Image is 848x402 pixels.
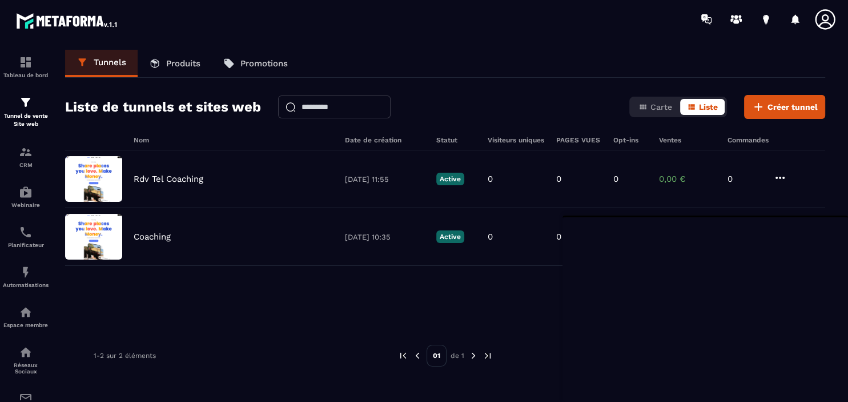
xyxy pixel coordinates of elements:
a: schedulerschedulerPlanificateur [3,217,49,257]
img: image [65,214,122,260]
p: Rdv Tel Coaching [134,174,203,184]
p: Planificateur [3,242,49,248]
img: formation [19,55,33,69]
img: automations [19,305,33,319]
h6: Date de création [345,136,425,144]
p: 0,00 € [659,174,716,184]
img: automations [19,185,33,199]
a: formationformationTableau de bord [3,47,49,87]
a: Produits [138,50,212,77]
h6: Visiteurs uniques [488,136,545,144]
h6: Ventes [659,136,716,144]
a: Promotions [212,50,299,77]
img: next [468,351,479,361]
p: [DATE] 11:55 [345,175,425,184]
img: formation [19,95,33,109]
img: scheduler [19,225,33,239]
p: 0 [488,174,493,184]
a: formationformationTunnel de vente Site web [3,87,49,137]
p: [DATE] 10:35 [345,233,425,241]
button: Liste [680,99,725,115]
p: de 1 [451,351,464,360]
h6: Commandes [728,136,769,144]
a: automationsautomationsAutomatisations [3,257,49,297]
a: social-networksocial-networkRéseaux Sociaux [3,337,49,383]
p: Tunnel de vente Site web [3,112,49,128]
img: prev [398,351,408,361]
p: Réseaux Sociaux [3,362,49,375]
img: formation [19,145,33,159]
p: CRM [3,162,49,168]
p: Promotions [240,58,288,69]
p: Active [436,230,464,243]
p: Tableau de bord [3,72,49,78]
p: 1-2 sur 2 éléments [94,352,156,360]
span: Carte [650,102,672,112]
p: Automatisations [3,282,49,288]
h6: Nom [134,136,333,144]
img: prev [412,351,423,361]
p: Tunnels [94,57,126,67]
p: 0 [488,232,493,242]
h6: PAGES VUES [556,136,602,144]
p: 0 [556,232,561,242]
a: automationsautomationsWebinaire [3,177,49,217]
p: Webinaire [3,202,49,208]
p: 0 [613,174,618,184]
p: Active [436,173,464,185]
img: automations [19,265,33,279]
p: 0 [728,174,762,184]
img: social-network [19,345,33,359]
p: 0 [556,174,561,184]
img: next [483,351,493,361]
h6: Opt-ins [613,136,648,144]
h6: Statut [436,136,476,144]
p: Produits [166,58,200,69]
a: Tunnels [65,50,138,77]
a: formationformationCRM [3,137,49,177]
p: Coaching [134,232,171,242]
span: Créer tunnel [767,101,818,113]
p: 01 [427,345,447,367]
span: Liste [699,102,718,112]
a: automationsautomationsEspace membre [3,297,49,337]
button: Créer tunnel [744,95,825,119]
img: logo [16,10,119,31]
h2: Liste de tunnels et sites web [65,95,261,118]
button: Carte [632,99,679,115]
img: image [65,156,122,202]
p: Espace membre [3,322,49,328]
